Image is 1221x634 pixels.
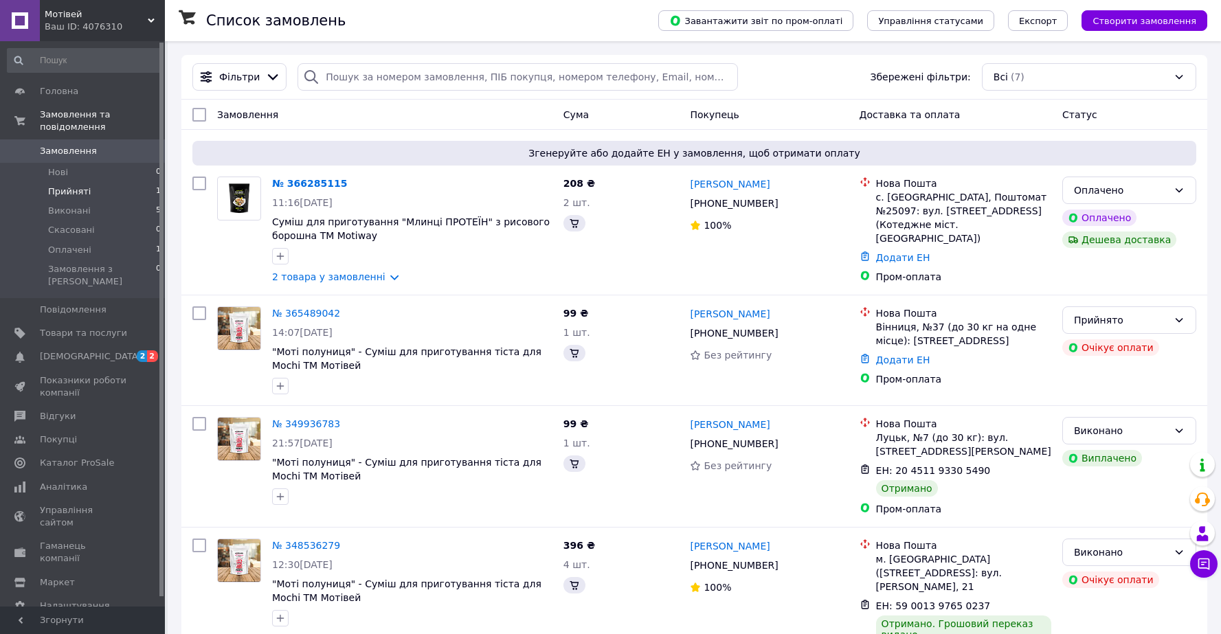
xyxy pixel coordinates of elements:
[876,502,1051,516] div: Пром-оплата
[876,177,1051,190] div: Нова Пошта
[40,145,97,157] span: Замовлення
[1074,313,1168,328] div: Прийнято
[48,224,95,236] span: Скасовані
[40,457,114,469] span: Каталог ProSale
[206,12,346,29] h1: Список замовлень
[1082,10,1207,31] button: Створити замовлення
[1074,423,1168,438] div: Виконано
[876,190,1051,245] div: с. [GEOGRAPHIC_DATA], Поштомат №25097: вул. [STREET_ADDRESS] (Котеджне міст. [GEOGRAPHIC_DATA])
[40,85,78,98] span: Головна
[1062,210,1136,226] div: Оплачено
[563,197,590,208] span: 2 шт.
[272,178,347,189] a: № 366285115
[690,177,770,191] a: [PERSON_NAME]
[218,418,260,460] img: Фото товару
[876,431,1051,458] div: Луцьк, №7 (до 30 кг): вул. [STREET_ADDRESS][PERSON_NAME]
[156,224,161,236] span: 0
[876,480,938,497] div: Отримано
[563,109,589,120] span: Cума
[704,582,731,593] span: 100%
[40,576,75,589] span: Маркет
[218,307,260,350] img: Фото товару
[876,372,1051,386] div: Пром-оплата
[687,434,781,453] div: [PHONE_NUMBER]
[876,552,1051,593] div: м. [GEOGRAPHIC_DATA] ([STREET_ADDRESS]: вул. [PERSON_NAME], 21
[1019,16,1057,26] span: Експорт
[45,21,165,33] div: Ваш ID: 4076310
[687,324,781,343] div: [PHONE_NUMBER]
[690,539,770,553] a: [PERSON_NAME]
[876,417,1051,431] div: Нова Пошта
[1008,10,1068,31] button: Експорт
[1062,109,1097,120] span: Статус
[218,539,260,582] img: Фото товару
[156,244,161,256] span: 1
[137,350,148,362] span: 2
[40,304,107,316] span: Повідомлення
[704,460,772,471] span: Без рейтингу
[1062,231,1176,248] div: Дешева доставка
[876,539,1051,552] div: Нова Пошта
[878,16,983,26] span: Управління статусами
[40,433,77,446] span: Покупці
[687,194,781,213] div: [PHONE_NUMBER]
[48,205,91,217] span: Виконані
[217,417,261,461] a: Фото товару
[563,327,590,338] span: 1 шт.
[870,70,970,84] span: Збережені фільтри:
[876,465,991,476] span: ЕН: 20 4511 9330 5490
[669,14,842,27] span: Завантажити звіт по пром-оплаті
[7,48,162,73] input: Пошук
[48,263,156,288] span: Замовлення з [PERSON_NAME]
[156,166,161,179] span: 0
[704,220,731,231] span: 100%
[876,320,1051,348] div: Вінниця, №37 (до 30 кг на одне місце): [STREET_ADDRESS]
[867,10,994,31] button: Управління статусами
[563,540,595,551] span: 396 ₴
[156,263,161,288] span: 0
[272,308,340,319] a: № 365489042
[40,504,127,529] span: Управління сайтом
[994,70,1008,84] span: Всі
[272,327,333,338] span: 14:07[DATE]
[298,63,737,91] input: Пошук за номером замовлення, ПІБ покупця, номером телефону, Email, номером накладної
[40,540,127,565] span: Гаманець компанії
[876,354,930,365] a: Додати ЕН
[272,559,333,570] span: 12:30[DATE]
[48,166,68,179] span: Нові
[272,197,333,208] span: 11:16[DATE]
[876,270,1051,284] div: Пром-оплата
[563,418,588,429] span: 99 ₴
[40,350,142,363] span: [DEMOGRAPHIC_DATA]
[156,185,161,198] span: 1
[690,109,739,120] span: Покупець
[40,410,76,422] span: Відгуки
[40,374,127,399] span: Показники роботи компанії
[272,578,541,603] a: "Моті полуниця" - Суміш для приготування тіста для Mochi ТМ Мотівей
[1074,183,1168,198] div: Оплачено
[658,10,853,31] button: Завантажити звіт по пром-оплаті
[1062,339,1159,356] div: Очікує оплати
[272,346,541,371] span: "Моті полуниця" - Суміш для приготування тіста для Mochi ТМ Мотівей
[690,418,770,431] a: [PERSON_NAME]
[217,177,261,220] a: Фото товару
[272,418,340,429] a: № 349936783
[1190,550,1218,578] button: Чат з покупцем
[1062,450,1142,466] div: Виплачено
[272,457,541,482] a: "Моті полуниця" - Суміш для приготування тіста для Mochi ТМ Мотівей
[1011,71,1024,82] span: (7)
[48,185,91,198] span: Прийняті
[687,556,781,575] div: [PHONE_NUMBER]
[147,350,158,362] span: 2
[563,559,590,570] span: 4 шт.
[217,109,278,120] span: Замовлення
[40,109,165,133] span: Замовлення та повідомлення
[272,271,385,282] a: 2 товара у замовленні
[40,481,87,493] span: Аналітика
[563,178,595,189] span: 208 ₴
[272,216,550,241] a: Суміш для приготування "Млинці ПРОТЕЇН" з рисового борошна ТМ Motiway
[1062,571,1159,588] div: Очікує оплати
